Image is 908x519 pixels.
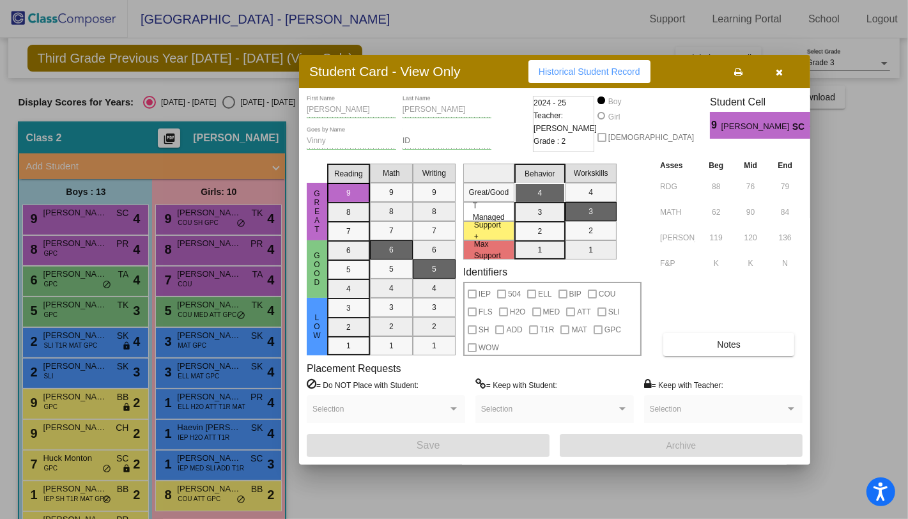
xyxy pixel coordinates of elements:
[560,434,803,457] button: Archive
[660,228,695,247] input: assessment
[792,120,810,134] span: SC
[479,304,493,320] span: FLS
[479,322,489,337] span: SH
[534,97,566,109] span: 2024 - 25
[538,286,551,302] span: ELL
[539,66,640,77] span: Historical Student Record
[660,177,695,196] input: assessment
[311,189,323,234] span: Great
[571,322,587,337] span: MAT
[506,322,522,337] span: ADD
[543,304,560,320] span: MED
[698,159,734,173] th: Beg
[810,118,821,133] span: 4
[663,333,794,356] button: Notes
[528,60,650,83] button: Historical Student Record
[767,159,803,173] th: End
[309,63,461,79] h3: Student Card - View Only
[540,322,555,337] span: T1R
[307,137,396,146] input: goes by name
[508,286,521,302] span: 504
[721,120,792,134] span: [PERSON_NAME]
[479,286,491,302] span: IEP
[660,254,695,273] input: assessment
[307,362,401,375] label: Placement Requests
[608,111,620,123] div: Girl
[608,304,620,320] span: SLI
[717,339,741,350] span: Notes
[599,286,616,302] span: COU
[569,286,581,302] span: BIP
[660,203,695,222] input: assessment
[608,96,622,107] div: Boy
[608,130,694,145] span: [DEMOGRAPHIC_DATA]
[479,340,499,355] span: WOW
[510,304,526,320] span: H2O
[307,434,550,457] button: Save
[577,304,591,320] span: ATT
[417,440,440,451] span: Save
[710,96,821,108] h3: Student Cell
[734,159,767,173] th: Mid
[657,159,698,173] th: Asses
[710,118,721,133] span: 9
[534,135,566,148] span: Grade : 2
[311,313,323,340] span: Low
[644,378,723,391] label: = Keep with Teacher:
[604,322,621,337] span: GPC
[475,378,557,391] label: = Keep with Student:
[534,109,597,135] span: Teacher: [PERSON_NAME]
[666,440,696,451] span: Archive
[463,266,507,278] label: Identifiers
[311,251,323,287] span: Good
[307,378,419,391] label: = Do NOT Place with Student:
